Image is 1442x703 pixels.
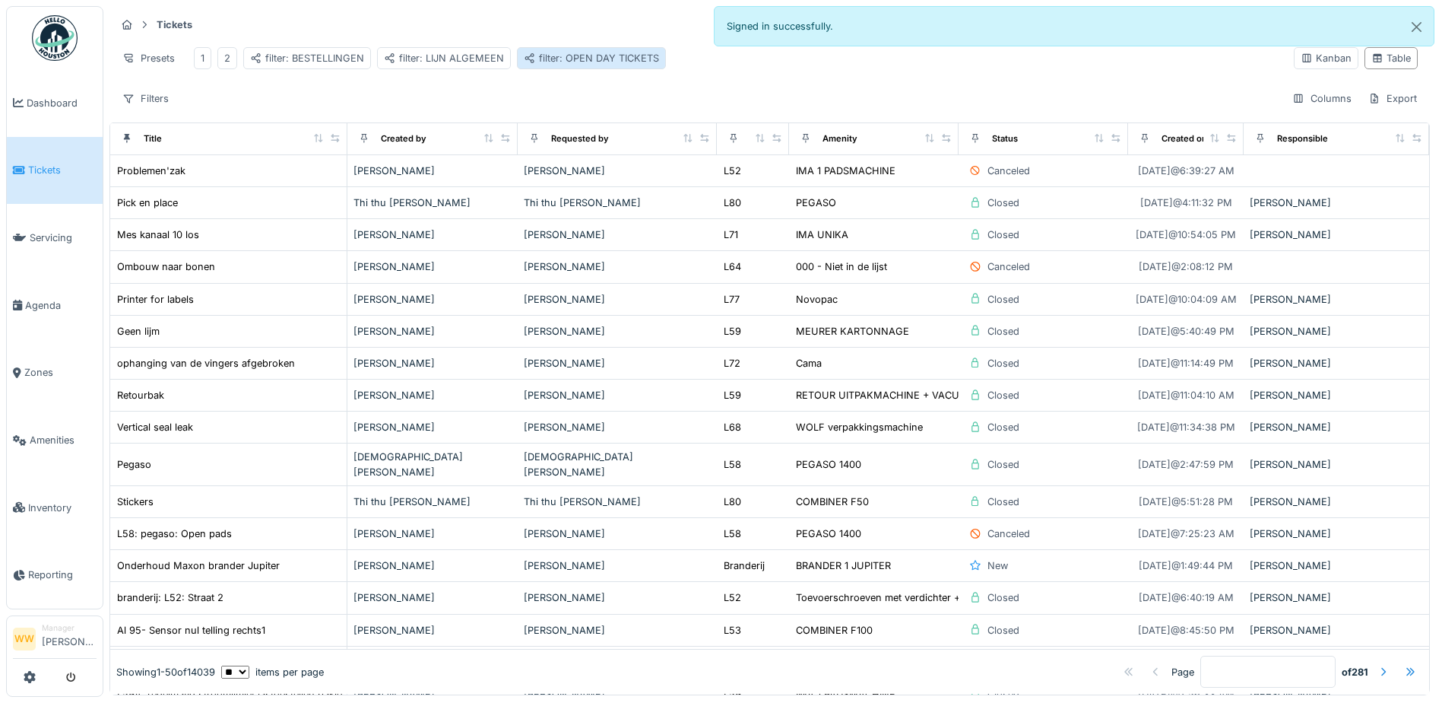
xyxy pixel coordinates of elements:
[117,292,194,307] div: Printer for labels
[1136,227,1236,242] div: [DATE] @ 10:54:05 PM
[524,388,711,402] div: [PERSON_NAME]
[796,590,1038,605] div: Toevoerschroeven met verdichter + INVOERKEGELS
[1138,457,1234,472] div: [DATE] @ 2:47:59 PM
[987,388,1019,402] div: Closed
[144,132,162,145] div: Title
[7,272,103,339] a: Agenda
[796,457,861,472] div: PEGASO 1400
[1136,292,1237,307] div: [DATE] @ 10:04:09 AM
[524,164,711,178] div: [PERSON_NAME]
[796,292,838,307] div: Novopac
[1250,196,1423,210] div: [PERSON_NAME]
[117,388,164,402] div: Retourbak
[353,259,511,274] div: [PERSON_NAME]
[1250,324,1423,339] div: [PERSON_NAME]
[116,665,215,679] div: Showing 1 - 50 of 14039
[1285,87,1358,110] div: Columns
[1162,132,1207,145] div: Created on
[1137,420,1235,434] div: [DATE] @ 11:34:38 PM
[117,227,199,242] div: Mes kanaal 10 los
[987,623,1019,638] div: Closed
[353,558,511,573] div: [PERSON_NAME]
[1371,51,1411,65] div: Table
[7,69,103,137] a: Dashboard
[987,526,1030,541] div: Canceled
[724,324,741,339] div: L59
[353,590,511,605] div: [PERSON_NAME]
[30,433,97,447] span: Amenities
[724,526,741,541] div: L58
[28,568,97,582] span: Reporting
[30,231,97,245] span: Servicing
[1139,259,1233,274] div: [DATE] @ 2:08:12 PM
[524,324,711,339] div: [PERSON_NAME]
[117,623,265,638] div: Al 95- Sensor nul telling rechts1
[7,339,103,407] a: Zones
[117,558,280,573] div: Onderhoud Maxon brander Jupiter
[353,324,511,339] div: [PERSON_NAME]
[42,622,97,634] div: Manager
[1139,495,1233,509] div: [DATE] @ 5:51:28 PM
[7,474,103,542] a: Inventory
[1250,292,1423,307] div: [PERSON_NAME]
[117,164,185,178] div: Problemen'zak
[796,388,1022,402] div: RETOUR UITPAKMACHINE + VACUUMSYSTEEM
[524,420,711,434] div: [PERSON_NAME]
[116,87,176,110] div: Filters
[987,420,1019,434] div: Closed
[24,365,97,380] span: Zones
[42,622,97,655] li: [PERSON_NAME]
[1138,526,1234,541] div: [DATE] @ 7:25:23 AM
[1250,558,1423,573] div: [PERSON_NAME]
[524,292,711,307] div: [PERSON_NAME]
[7,406,103,474] a: Amenities
[987,457,1019,472] div: Closed
[796,164,895,178] div: IMA 1 PADSMACHINE
[524,227,711,242] div: [PERSON_NAME]
[724,590,741,605] div: L52
[117,420,193,434] div: Vertical seal leak
[1277,132,1328,145] div: Responsible
[117,457,151,472] div: Pegaso
[987,259,1030,274] div: Canceled
[353,388,511,402] div: [PERSON_NAME]
[724,623,741,638] div: L53
[1139,558,1233,573] div: [DATE] @ 1:49:44 PM
[1250,495,1423,509] div: [PERSON_NAME]
[724,420,741,434] div: L68
[524,259,711,274] div: [PERSON_NAME]
[796,227,848,242] div: IMA UNIKA
[353,450,511,479] div: [DEMOGRAPHIC_DATA][PERSON_NAME]
[1342,665,1368,679] strong: of 281
[353,164,511,178] div: [PERSON_NAME]
[724,164,741,178] div: L52
[353,356,511,371] div: [PERSON_NAME]
[224,51,230,65] div: 2
[117,526,232,541] div: L58: pegaso: Open pads
[1250,388,1423,402] div: [PERSON_NAME]
[32,15,78,61] img: Badge_color-CXgf-gQk.svg
[1250,420,1423,434] div: [PERSON_NAME]
[524,558,711,573] div: [PERSON_NAME]
[117,495,154,509] div: Stickers
[1250,623,1423,638] div: [PERSON_NAME]
[796,495,869,509] div: COMBINER F50
[1250,526,1423,541] div: [PERSON_NAME]
[353,623,511,638] div: [PERSON_NAME]
[987,292,1019,307] div: Closed
[714,6,1435,46] div: Signed in successfully.
[524,623,711,638] div: [PERSON_NAME]
[353,526,511,541] div: [PERSON_NAME]
[25,298,97,313] span: Agenda
[524,196,711,210] div: Thi thu [PERSON_NAME]
[987,356,1019,371] div: Closed
[384,51,504,65] div: filter: LIJN ALGEMEEN
[381,132,426,145] div: Created by
[724,356,740,371] div: L72
[987,324,1019,339] div: Closed
[724,457,741,472] div: L58
[7,204,103,272] a: Servicing
[117,196,178,210] div: Pick en place
[524,450,711,479] div: [DEMOGRAPHIC_DATA][PERSON_NAME]
[221,665,324,679] div: items per page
